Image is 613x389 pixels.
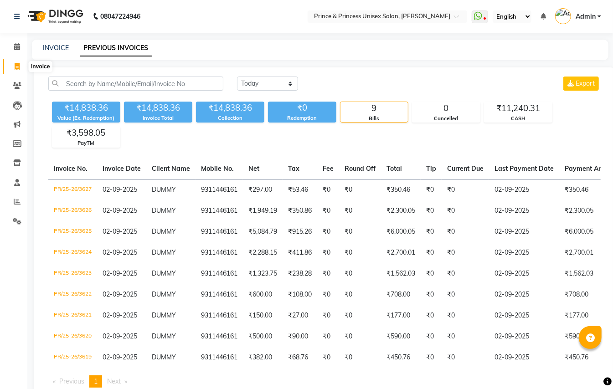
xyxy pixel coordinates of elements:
[103,269,137,277] span: 02-09-2025
[243,179,283,200] td: ₹297.00
[103,353,137,361] span: 02-09-2025
[29,61,52,72] div: Invoice
[48,221,97,242] td: PR/25-26/3625
[196,284,243,305] td: 9311446161
[563,77,599,91] button: Export
[103,227,137,235] span: 02-09-2025
[339,179,381,200] td: ₹0
[489,305,559,326] td: 02-09-2025
[48,200,97,221] td: PR/25-26/3626
[489,326,559,347] td: 02-09-2025
[340,102,408,115] div: 9
[196,221,243,242] td: 9311446161
[381,200,421,221] td: ₹2,300.05
[484,115,552,123] div: CASH
[268,102,336,114] div: ₹0
[339,284,381,305] td: ₹0
[196,242,243,263] td: 9311446161
[442,284,489,305] td: ₹0
[484,102,552,115] div: ₹11,240.31
[317,179,339,200] td: ₹0
[201,164,234,173] span: Mobile No.
[196,263,243,284] td: 9311446161
[52,139,120,147] div: PayTM
[381,305,421,326] td: ₹177.00
[555,8,571,24] img: Admin
[317,242,339,263] td: ₹0
[317,347,339,368] td: ₹0
[152,248,176,256] span: DUMMY
[489,179,559,200] td: 02-09-2025
[442,347,489,368] td: ₹0
[196,114,264,122] div: Collection
[52,102,120,114] div: ₹14,838.36
[317,221,339,242] td: ₹0
[52,114,120,122] div: Value (Ex. Redemption)
[23,4,86,29] img: logo
[339,326,381,347] td: ₹0
[196,102,264,114] div: ₹14,838.36
[339,347,381,368] td: ₹0
[59,377,84,385] span: Previous
[196,347,243,368] td: 9311446161
[283,347,317,368] td: ₹68.76
[152,164,190,173] span: Client Name
[317,200,339,221] td: ₹0
[94,377,98,385] span: 1
[124,102,192,114] div: ₹14,838.36
[421,200,442,221] td: ₹0
[48,305,97,326] td: PR/25-26/3621
[339,305,381,326] td: ₹0
[248,164,259,173] span: Net
[107,377,121,385] span: Next
[243,326,283,347] td: ₹500.00
[268,114,336,122] div: Redemption
[103,206,137,215] span: 02-09-2025
[100,4,140,29] b: 08047224946
[345,164,376,173] span: Round Off
[576,79,595,87] span: Export
[48,284,97,305] td: PR/25-26/3622
[442,242,489,263] td: ₹0
[48,375,601,388] nav: Pagination
[442,200,489,221] td: ₹0
[152,227,176,235] span: DUMMY
[489,200,559,221] td: 02-09-2025
[243,347,283,368] td: ₹382.00
[283,200,317,221] td: ₹350.86
[442,305,489,326] td: ₹0
[243,263,283,284] td: ₹1,323.75
[442,263,489,284] td: ₹0
[196,179,243,200] td: 9311446161
[421,284,442,305] td: ₹0
[421,179,442,200] td: ₹0
[288,164,299,173] span: Tax
[103,332,137,340] span: 02-09-2025
[489,263,559,284] td: 02-09-2025
[43,44,69,52] a: INVOICE
[421,305,442,326] td: ₹0
[381,347,421,368] td: ₹450.76
[283,284,317,305] td: ₹108.00
[381,242,421,263] td: ₹2,700.01
[243,284,283,305] td: ₹600.00
[48,263,97,284] td: PR/25-26/3623
[103,185,137,194] span: 02-09-2025
[381,221,421,242] td: ₹6,000.05
[152,185,176,194] span: DUMMY
[243,221,283,242] td: ₹5,084.79
[421,347,442,368] td: ₹0
[381,263,421,284] td: ₹1,562.03
[196,326,243,347] td: 9311446161
[243,200,283,221] td: ₹1,949.19
[339,242,381,263] td: ₹0
[421,242,442,263] td: ₹0
[495,164,554,173] span: Last Payment Date
[489,284,559,305] td: 02-09-2025
[317,326,339,347] td: ₹0
[412,102,480,115] div: 0
[152,290,176,298] span: DUMMY
[283,221,317,242] td: ₹915.26
[442,326,489,347] td: ₹0
[80,40,152,56] a: PREVIOUS INVOICES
